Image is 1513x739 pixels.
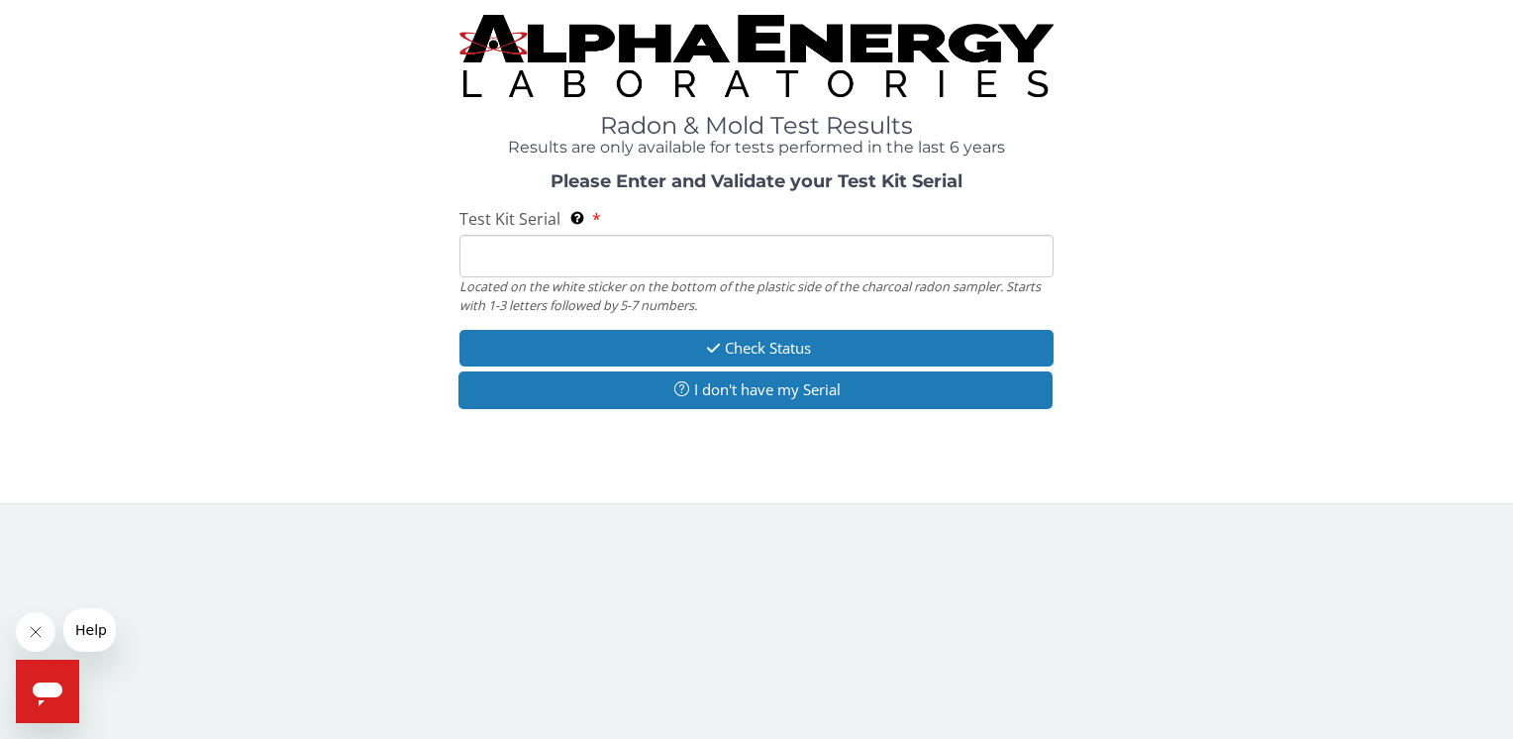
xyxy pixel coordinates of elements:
iframe: Close message [16,612,55,652]
button: Check Status [459,330,1053,367]
iframe: Message from company [63,608,116,652]
h4: Results are only available for tests performed in the last 6 years [459,139,1053,157]
strong: Please Enter and Validate your Test Kit Serial [551,170,962,192]
div: Located on the white sticker on the bottom of the plastic side of the charcoal radon sampler. Sta... [459,277,1053,314]
h1: Radon & Mold Test Results [459,113,1053,139]
img: TightCrop.jpg [459,15,1053,97]
iframe: Button to launch messaging window [16,660,79,723]
span: Test Kit Serial [459,208,560,230]
button: I don't have my Serial [458,371,1052,408]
